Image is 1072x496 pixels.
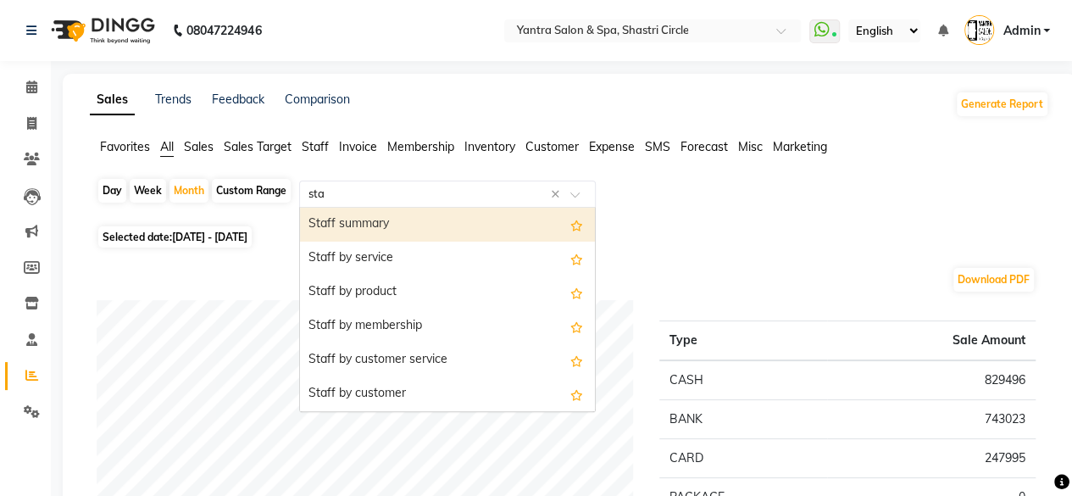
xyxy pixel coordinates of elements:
[300,242,595,276] div: Staff by service
[169,179,208,203] div: Month
[570,248,583,269] span: Add this report to Favorites List
[160,139,174,154] span: All
[300,377,595,411] div: Staff by customer
[659,321,828,361] th: Type
[155,92,192,107] a: Trends
[212,92,264,107] a: Feedback
[827,439,1036,478] td: 247995
[964,15,994,45] img: Admin
[680,139,728,154] span: Forecast
[645,139,670,154] span: SMS
[570,384,583,404] span: Add this report to Favorites List
[302,139,329,154] span: Staff
[525,139,579,154] span: Customer
[98,179,126,203] div: Day
[184,139,214,154] span: Sales
[186,7,261,54] b: 08047224946
[212,179,291,203] div: Custom Range
[98,226,252,248] span: Selected date:
[464,139,515,154] span: Inventory
[957,92,1047,116] button: Generate Report
[570,350,583,371] span: Add this report to Favorites List
[659,400,828,439] td: BANK
[172,231,247,243] span: [DATE] - [DATE]
[300,309,595,343] div: Staff by membership
[100,139,150,154] span: Favorites
[299,207,596,412] ng-dropdown-panel: Options list
[130,179,166,203] div: Week
[1003,22,1040,40] span: Admin
[827,360,1036,400] td: 829496
[570,215,583,235] span: Add this report to Favorites List
[300,208,595,242] div: Staff summary
[285,92,350,107] a: Comparison
[659,439,828,478] td: CARD
[589,139,635,154] span: Expense
[90,85,135,115] a: Sales
[738,139,763,154] span: Misc
[570,316,583,337] span: Add this report to Favorites List
[224,139,292,154] span: Sales Target
[300,343,595,377] div: Staff by customer service
[300,276,595,309] div: Staff by product
[659,360,828,400] td: CASH
[387,139,454,154] span: Membership
[827,400,1036,439] td: 743023
[827,321,1036,361] th: Sale Amount
[953,268,1034,292] button: Download PDF
[43,7,159,54] img: logo
[339,139,377,154] span: Invoice
[570,282,583,303] span: Add this report to Favorites List
[773,139,827,154] span: Marketing
[551,186,565,203] span: Clear all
